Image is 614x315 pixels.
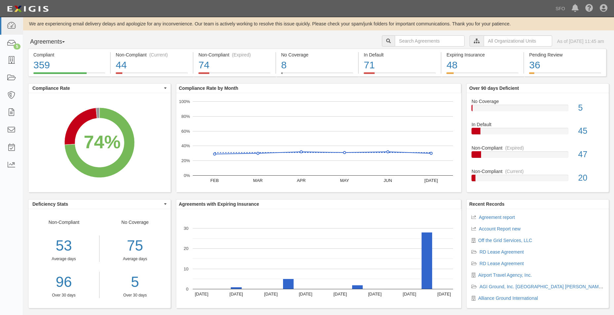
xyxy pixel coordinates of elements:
[479,261,524,266] a: RD Lease Agreement
[104,293,166,298] div: Over 30 days
[186,287,188,292] text: 0
[529,58,601,72] div: 36
[573,172,609,184] div: 20
[264,292,278,297] text: [DATE]
[28,235,99,256] div: 53
[32,85,162,91] span: Compliance Rate
[32,201,162,207] span: Deficiency Stats
[28,272,99,293] a: 96
[469,86,519,91] b: Over 90 days Deficient
[84,129,120,156] div: 74%
[446,52,518,58] div: Expiring Insurance
[179,201,259,207] b: Agreements with Expiring Insurance
[111,72,193,78] a: Non-Compliant(Current)44
[437,292,451,297] text: [DATE]
[478,272,532,278] a: Airport Travel Agency, Inc.
[193,72,275,78] a: Non-Compliant(Expired)74
[340,178,349,183] text: MAY
[176,93,461,192] svg: A chart.
[469,201,505,207] b: Recent Records
[28,256,99,262] div: Average days
[424,178,438,183] text: [DATE]
[232,52,251,58] div: (Expired)
[467,168,609,175] div: Non-Compliant
[33,58,105,72] div: 359
[557,38,604,45] div: As of [DATE] 11:45 am
[471,98,604,122] a: No Coverage5
[33,52,105,58] div: Compliant
[479,215,515,220] a: Agreement report
[471,168,604,187] a: Non-Compliant(Current)20
[184,226,188,231] text: 30
[505,168,524,175] div: (Current)
[573,102,609,114] div: 5
[297,178,306,183] text: APR
[505,145,524,151] div: (Expired)
[23,20,614,27] div: We are experiencing email delivery delays and apologize for any inconvenience. Our team is active...
[14,44,20,50] div: 5
[364,58,436,72] div: 71
[359,72,441,78] a: In Default71
[446,58,518,72] div: 48
[5,3,51,15] img: logo-5460c22ac91f19d4615b14bd174203de0afe785f0fc80cf4dbbc73dc1793850b.png
[28,199,171,209] button: Deficiency Stats
[184,246,188,251] text: 20
[281,58,353,72] div: 8
[104,272,166,293] a: 5
[471,121,604,145] a: In Default45
[104,235,166,256] div: 75
[281,52,353,58] div: No Coverage
[181,143,190,148] text: 40%
[552,2,568,15] a: SFO
[467,121,609,128] div: In Default
[364,52,436,58] div: In Default
[116,58,188,72] div: 44
[529,52,601,58] div: Pending Review
[253,178,263,183] text: MAR
[368,292,382,297] text: [DATE]
[28,35,78,49] button: Agreements
[184,173,190,178] text: 0%
[184,266,188,271] text: 10
[28,84,171,93] button: Compliance Rate
[176,209,461,308] svg: A chart.
[524,72,606,78] a: Pending Review36
[181,158,190,163] text: 20%
[28,93,171,192] svg: A chart.
[229,292,243,297] text: [DATE]
[198,58,270,72] div: 74
[149,52,168,58] div: (Current)
[478,238,532,243] a: Off the Grid Services, LLC
[181,114,190,119] text: 80%
[100,219,171,298] div: No Coverage
[441,72,523,78] a: Expiring Insurance48
[28,293,99,298] div: Over 30 days
[210,178,219,183] text: FEB
[585,5,593,13] i: Help Center - Complianz
[573,149,609,160] div: 47
[471,145,604,168] a: Non-Compliant(Expired)47
[573,125,609,137] div: 45
[104,256,166,262] div: Average days
[28,72,110,78] a: Compliant359
[179,99,190,104] text: 100%
[276,72,358,78] a: No Coverage8
[479,226,520,231] a: Account Report new
[116,52,188,58] div: Non-Compliant (Current)
[467,98,609,105] div: No Coverage
[384,178,392,183] text: JUN
[484,35,552,47] input: All Organizational Units
[28,219,100,298] div: Non-Compliant
[195,292,208,297] text: [DATE]
[403,292,416,297] text: [DATE]
[181,128,190,133] text: 60%
[479,249,524,255] a: RD Lease Agreement
[299,292,312,297] text: [DATE]
[198,52,270,58] div: Non-Compliant (Expired)
[179,86,238,91] b: Compliance Rate by Month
